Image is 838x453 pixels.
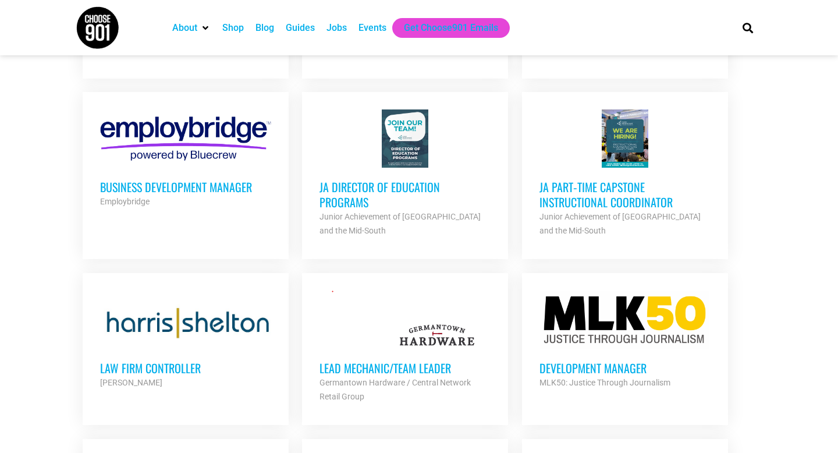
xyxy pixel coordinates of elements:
strong: Junior Achievement of [GEOGRAPHIC_DATA] and the Mid-South [319,212,481,235]
strong: MLK50: Justice Through Journalism [539,378,670,387]
h3: JA Part‐time Capstone Instructional Coordinator [539,179,711,210]
h3: Law Firm Controller [100,360,271,376]
h3: Lead Mechanic/Team Leader [319,360,491,376]
a: Events [358,21,386,35]
div: Search [738,18,758,37]
a: About [172,21,197,35]
div: About [166,18,216,38]
a: Development Manager MLK50: Justice Through Journalism [522,273,728,407]
a: JA Part‐time Capstone Instructional Coordinator Junior Achievement of [GEOGRAPHIC_DATA] and the M... [522,92,728,255]
a: Lead Mechanic/Team Leader Germantown Hardware / Central Network Retail Group [302,273,508,421]
strong: Junior Achievement of [GEOGRAPHIC_DATA] and the Mid-South [539,212,701,235]
a: Blog [255,21,274,35]
strong: Employbridge [100,197,150,206]
a: Jobs [326,21,347,35]
a: Business Development Manager Employbridge [83,92,289,226]
a: Get Choose901 Emails [404,21,498,35]
strong: Germantown Hardware / Central Network Retail Group [319,378,471,401]
h3: Business Development Manager [100,179,271,194]
a: JA Director of Education Programs Junior Achievement of [GEOGRAPHIC_DATA] and the Mid-South [302,92,508,255]
nav: Main nav [166,18,723,38]
h3: Development Manager [539,360,711,376]
a: Guides [286,21,315,35]
strong: [PERSON_NAME] [100,378,162,387]
a: Law Firm Controller [PERSON_NAME] [83,273,289,407]
a: Shop [222,21,244,35]
h3: JA Director of Education Programs [319,179,491,210]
